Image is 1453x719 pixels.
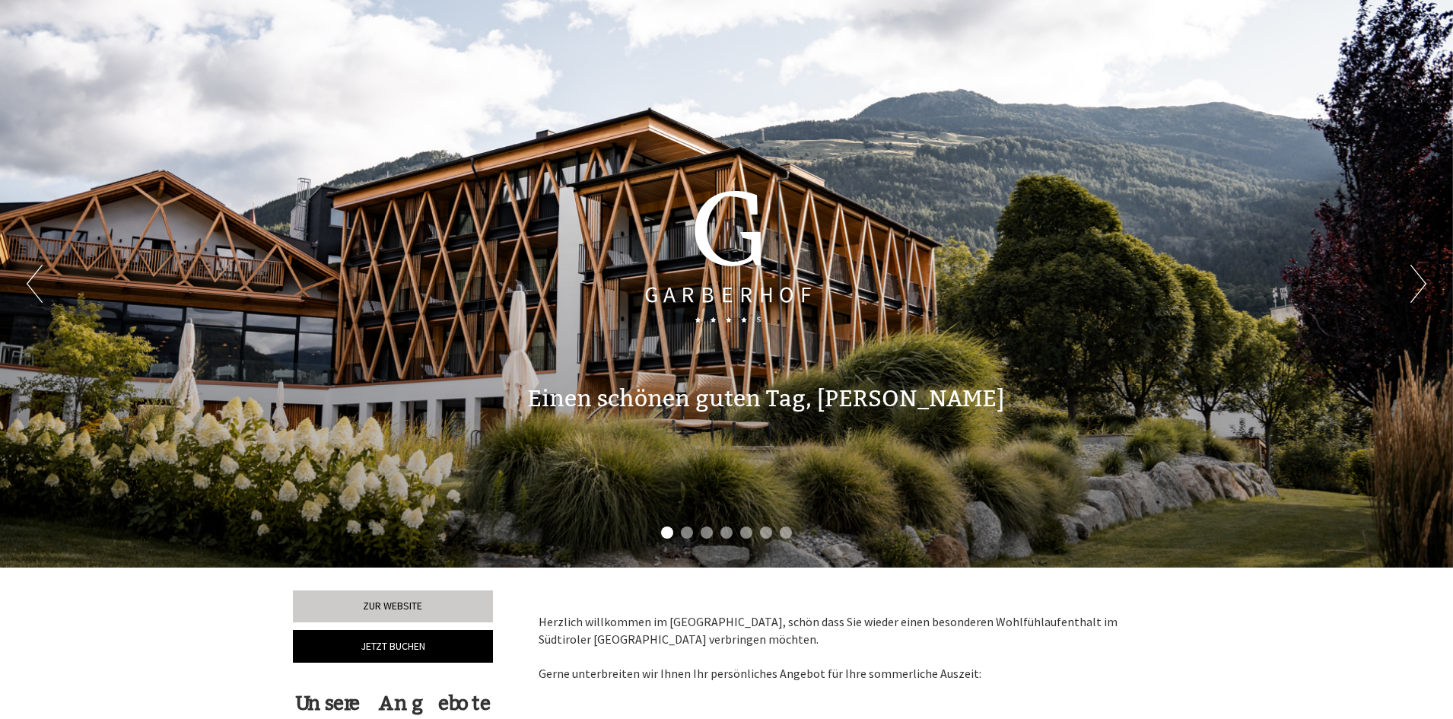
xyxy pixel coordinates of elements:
[539,613,1138,682] p: Herzlich willkommen im [GEOGRAPHIC_DATA], schön dass Sie wieder einen besonderen Wohlfühlaufentha...
[293,630,493,663] a: Jetzt buchen
[27,265,43,303] button: Previous
[527,387,1004,412] h1: Einen schönen guten Tag, [PERSON_NAME]
[1410,265,1426,303] button: Next
[293,689,493,717] div: Unsere Angebote
[293,590,493,622] a: Zur Website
